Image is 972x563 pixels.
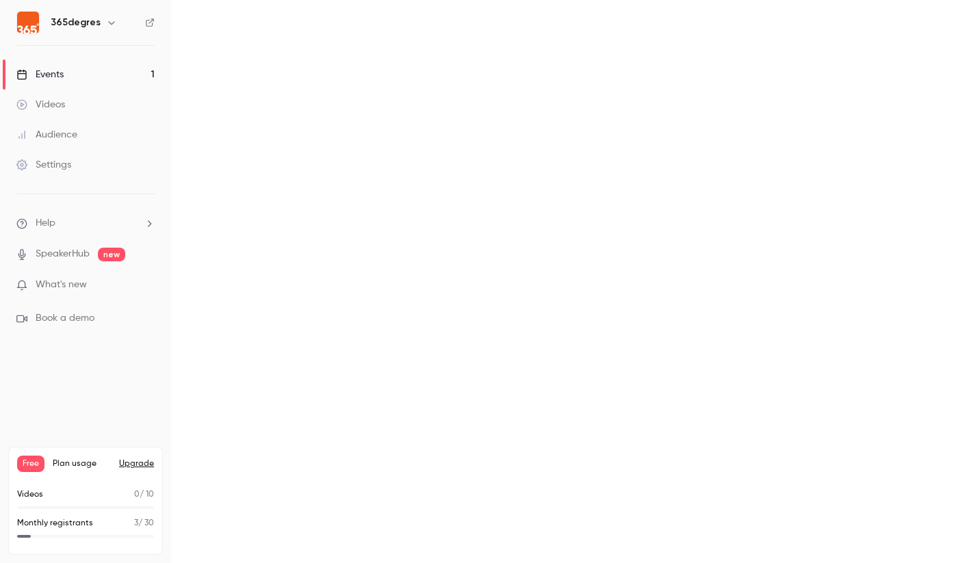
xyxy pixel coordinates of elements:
span: Help [36,216,55,231]
p: / 10 [134,488,154,501]
div: Videos [16,98,65,112]
p: / 30 [134,517,154,529]
a: SpeakerHub [36,247,90,261]
div: Events [16,68,64,81]
span: new [98,248,125,261]
span: Book a demo [36,311,94,326]
div: Audience [16,128,77,142]
span: 0 [134,490,140,499]
span: 3 [134,519,138,527]
p: Monthly registrants [17,517,93,529]
span: Plan usage [53,458,111,469]
span: What's new [36,278,87,292]
div: Settings [16,158,71,172]
h6: 365degres [51,16,101,29]
li: help-dropdown-opener [16,216,155,231]
p: Videos [17,488,43,501]
span: Free [17,456,44,472]
img: 365degres [17,12,39,34]
button: Upgrade [119,458,154,469]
